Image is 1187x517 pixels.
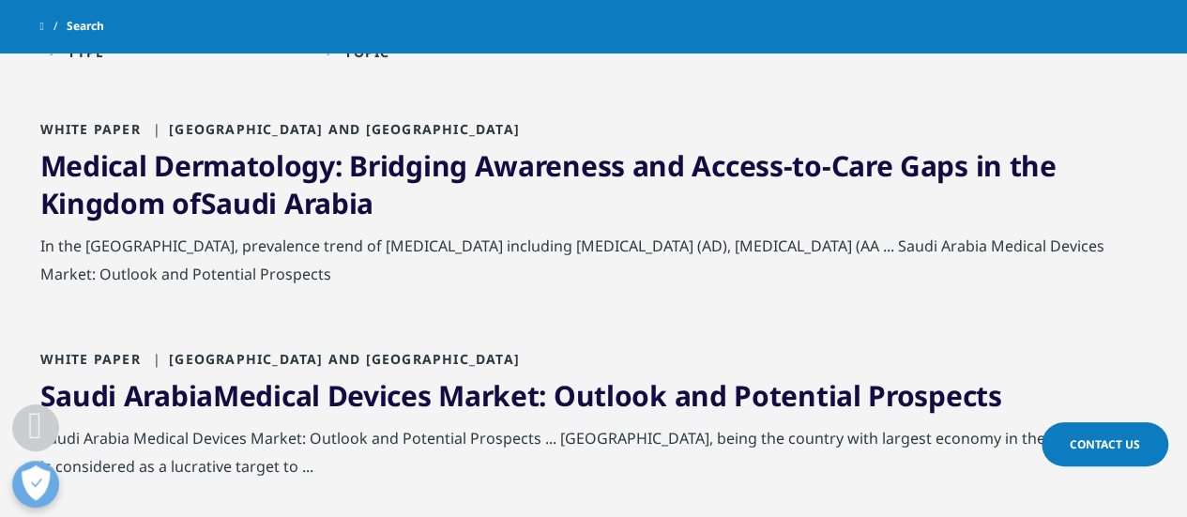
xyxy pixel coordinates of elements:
[40,424,1148,490] div: Saudi Arabia Medical Devices Market: Outlook and Potential Prospects ... [GEOGRAPHIC_DATA], being...
[145,120,520,138] span: [GEOGRAPHIC_DATA] and [GEOGRAPHIC_DATA]
[40,146,1057,222] a: Medical Dermatology: Bridging Awareness and Access-to-Care Gaps in the Kingdom ofSaudi Arabia
[201,184,278,222] span: Saudi
[1042,422,1168,466] a: Contact Us
[40,350,141,368] span: White Paper
[40,376,1002,415] a: Saudi ArabiaMedical Devices Market: Outlook and Potential Prospects
[12,461,59,508] button: Open Preferences
[40,376,117,415] span: Saudi
[145,350,520,368] span: [GEOGRAPHIC_DATA] and [GEOGRAPHIC_DATA]
[1070,436,1140,452] span: Contact Us
[40,232,1148,297] div: In the [GEOGRAPHIC_DATA], prevalence trend of [MEDICAL_DATA] including [MEDICAL_DATA] (AD), [MEDI...
[124,376,213,415] span: Arabia
[284,184,373,222] span: Arabia
[67,9,104,43] span: Search
[40,120,141,138] span: White Paper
